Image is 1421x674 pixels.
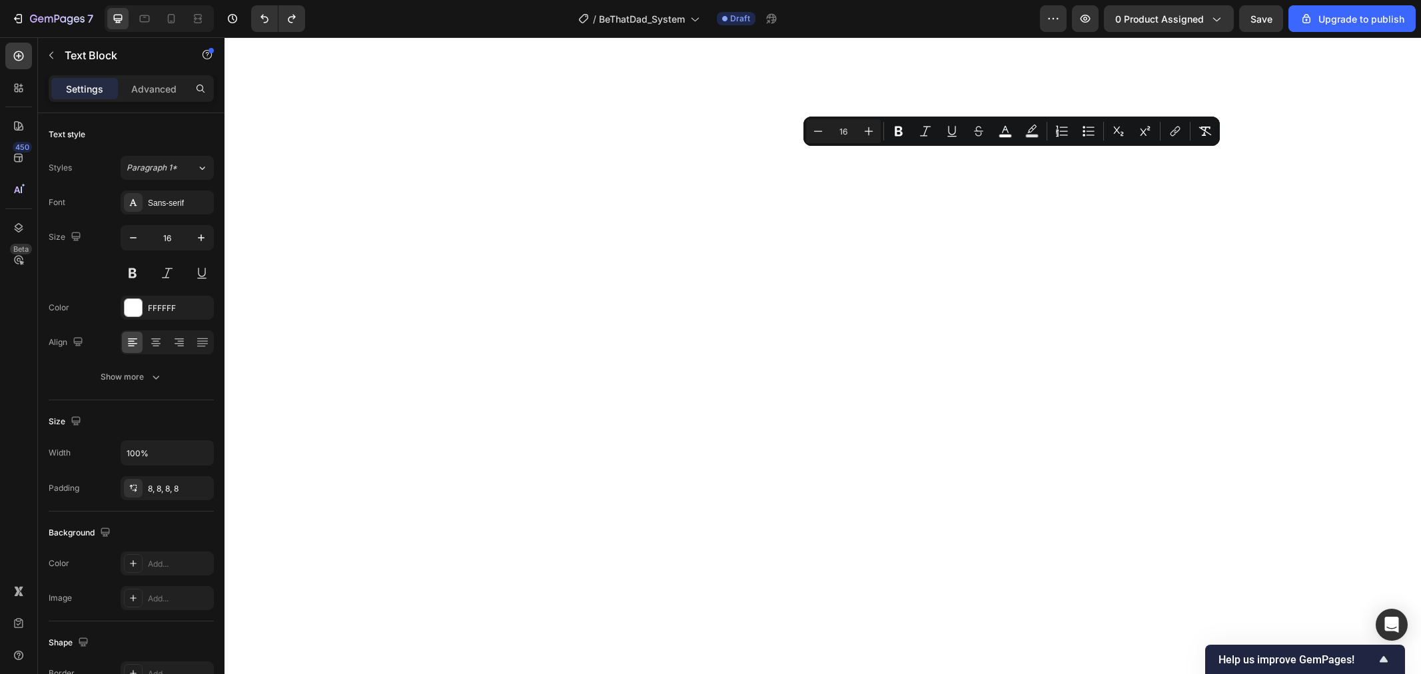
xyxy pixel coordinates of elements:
div: 8, 8, 8, 8 [148,483,211,495]
button: Show survey - Help us improve GemPages! [1218,651,1392,667]
div: Font [49,196,65,208]
button: Paragraph 1* [121,156,214,180]
div: Size [49,413,84,431]
div: Open Intercom Messenger [1376,609,1408,641]
span: / [593,12,596,26]
div: Background [49,524,113,542]
button: Show more [49,365,214,389]
div: 450 [13,142,32,153]
div: Image [49,592,72,604]
span: 0 product assigned [1115,12,1204,26]
button: 7 [5,5,99,32]
span: Help us improve GemPages! [1218,653,1376,666]
input: Auto [121,441,213,465]
div: FFFFFF [148,302,211,314]
div: Color [49,557,69,569]
span: BeThatDad_System [599,12,685,26]
div: Shape [49,634,91,652]
div: Beta [10,244,32,254]
div: Add... [148,593,211,605]
span: Draft [730,13,750,25]
div: Align [49,334,86,352]
div: Undo/Redo [251,5,305,32]
div: Text style [49,129,85,141]
button: Save [1239,5,1283,32]
div: Size [49,228,84,246]
div: Padding [49,482,79,494]
p: 7 [87,11,93,27]
button: 0 product assigned [1104,5,1234,32]
div: Upgrade to publish [1300,12,1404,26]
div: Color [49,302,69,314]
div: Add... [148,558,211,570]
div: Show more [101,370,163,384]
span: Paragraph 1* [127,162,177,174]
iframe: Design area [225,37,1421,674]
p: Advanced [131,82,177,96]
div: Sans-serif [148,197,211,209]
div: Width [49,447,71,459]
p: Settings [66,82,103,96]
button: Upgrade to publish [1288,5,1416,32]
div: Editor contextual toolbar [803,117,1220,146]
div: Styles [49,162,72,174]
p: Text Block [65,47,178,63]
span: Save [1250,13,1272,25]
